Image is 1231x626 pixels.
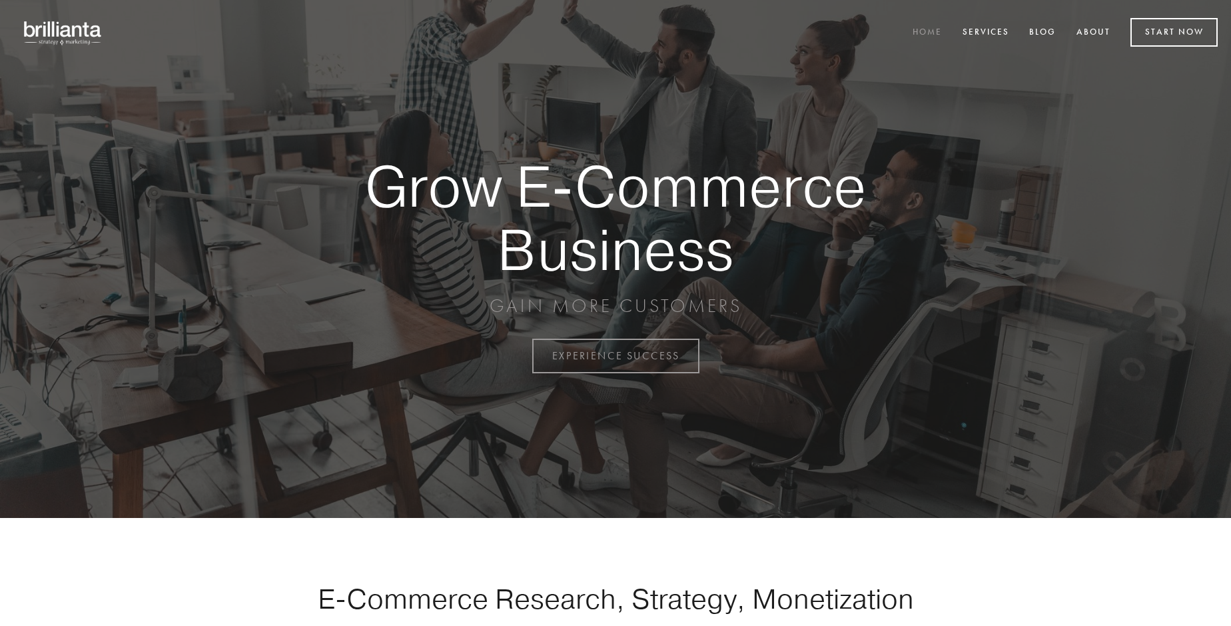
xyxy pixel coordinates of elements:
a: About [1068,22,1119,44]
a: EXPERIENCE SUCCESS [532,339,699,373]
a: Start Now [1130,18,1218,47]
strong: Grow E-Commerce Business [318,155,913,281]
a: Home [904,22,951,44]
p: GAIN MORE CUSTOMERS [318,294,913,318]
img: brillianta - research, strategy, marketing [13,13,113,52]
h1: E-Commerce Research, Strategy, Monetization [276,582,955,615]
a: Blog [1021,22,1064,44]
a: Services [954,22,1018,44]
